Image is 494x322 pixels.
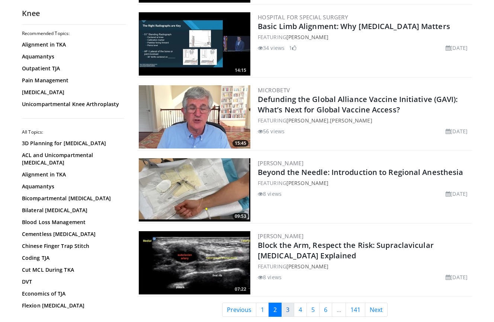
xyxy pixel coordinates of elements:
[139,158,250,221] a: 09:53
[22,290,122,297] a: Economics of TJA
[232,286,248,293] span: 07:22
[289,44,296,52] li: 1
[139,231,250,294] img: 05e893b3-c8be-49e3-9c24-7f18d655c5e3.300x170_q85_crop-smart_upscale.jpg
[22,152,122,166] a: ACL and Unicompartmental [MEDICAL_DATA]
[22,9,126,18] h2: Knee
[446,190,468,198] li: [DATE]
[139,158,250,221] img: d9522ef9-4a3e-4016-a7d4-704f51440456.300x170_q85_crop-smart_upscale.jpg
[22,207,122,214] a: Bilateral [MEDICAL_DATA]
[22,314,122,321] a: Gap Balancing
[258,190,282,198] li: 8 views
[22,77,122,84] a: Pain Management
[258,117,471,124] div: FEATURING ,
[258,127,285,135] li: 56 views
[330,117,372,124] a: [PERSON_NAME]
[258,94,458,115] a: Defunding the Global Alliance Vaccine Initiative (GAVI): What’s Next for Global Vaccine Access?
[22,129,124,135] h2: All Topics:
[286,263,328,270] a: [PERSON_NAME]
[286,179,328,186] a: [PERSON_NAME]
[22,101,122,108] a: Unicompartmental Knee Arthroplasty
[269,303,282,317] a: 2
[222,303,256,317] a: Previous
[446,273,468,281] li: [DATE]
[22,140,122,147] a: 3D Planning for [MEDICAL_DATA]
[232,213,248,220] span: 09:53
[256,303,269,317] a: 1
[286,117,328,124] a: [PERSON_NAME]
[258,44,285,52] li: 34 views
[139,12,250,76] img: 91d194f1-507f-4f3e-9e60-f205bea3eefb.300x170_q85_crop-smart_upscale.jpg
[307,303,320,317] a: 5
[22,65,122,72] a: Outpatient TJA
[22,219,122,226] a: Blood Loss Management
[22,278,122,286] a: DVT
[22,31,124,36] h2: Recommended Topics:
[446,127,468,135] li: [DATE]
[22,230,122,238] a: Cementless [MEDICAL_DATA]
[294,303,307,317] a: 4
[22,195,122,202] a: Bicompartmental [MEDICAL_DATA]
[22,171,122,178] a: Alignment in TKA
[365,303,388,317] a: Next
[22,254,122,262] a: Coding TJA
[258,21,450,31] a: Basic Limb Alignment: Why [MEDICAL_DATA] Matters
[139,85,250,149] img: f0360ab0-75a8-44f1-827d-2586d3f1e9b6.300x170_q85_crop-smart_upscale.jpg
[319,303,332,317] a: 6
[258,262,471,270] div: FEATURING
[446,44,468,52] li: [DATE]
[258,273,282,281] li: 8 views
[258,179,471,187] div: FEATURING
[22,302,122,309] a: Flexion [MEDICAL_DATA]
[22,89,122,96] a: [MEDICAL_DATA]
[258,232,304,240] a: [PERSON_NAME]
[139,12,250,76] a: 14:15
[232,140,248,147] span: 15:45
[258,13,348,21] a: Hospital for Special Surgery
[22,242,122,250] a: Chinese Finger Trap Stitch
[22,53,122,60] a: Aquamantys
[137,303,472,317] nav: Search results pages
[258,240,434,261] a: Block the Arm, Respect the Risk: Supraclavicular [MEDICAL_DATA] Explained
[346,303,365,317] a: 141
[139,85,250,149] a: 15:45
[258,33,471,41] div: FEATURING
[139,231,250,294] a: 07:22
[258,167,463,177] a: Beyond the Needle: Introduction to Regional Anesthesia
[286,34,328,41] a: [PERSON_NAME]
[232,67,248,74] span: 14:15
[22,183,122,190] a: Aquamantys
[258,86,290,94] a: MicrobeTV
[22,41,122,48] a: Alignment in TKA
[281,303,294,317] a: 3
[258,159,304,167] a: [PERSON_NAME]
[22,266,122,274] a: Cut MCL During TKA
